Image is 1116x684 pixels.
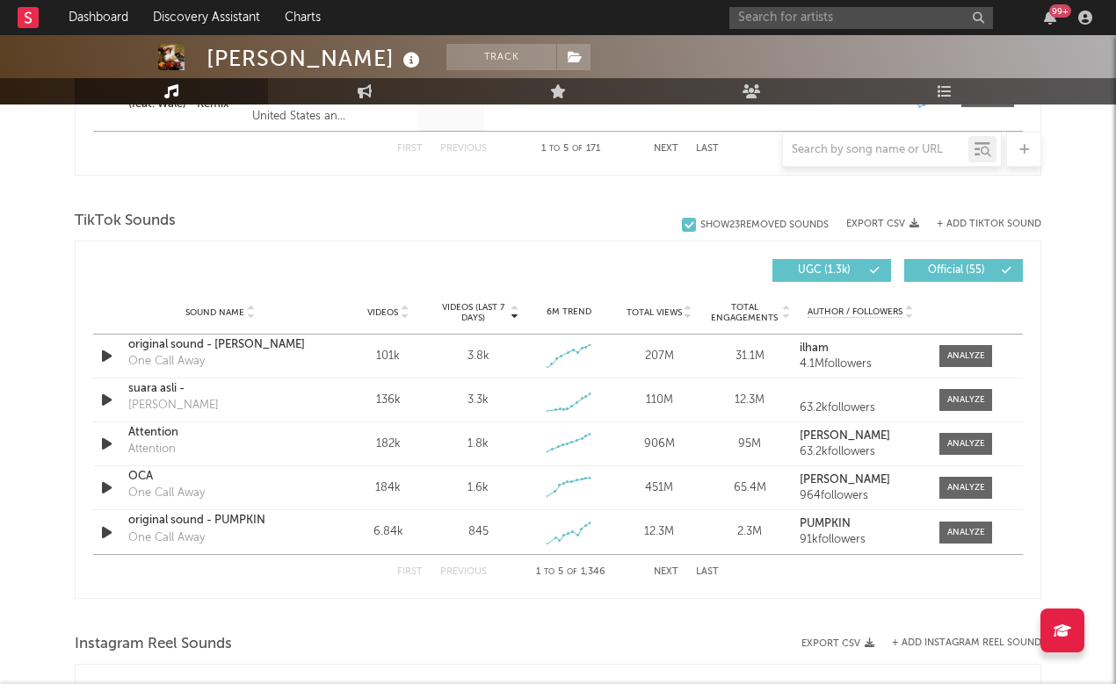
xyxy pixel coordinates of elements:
div: 207M [619,348,700,365]
a: Attention [128,424,312,442]
strong: ilham [800,342,829,354]
a: ilham [800,342,922,355]
span: to [544,568,554,576]
div: 95M [709,436,791,453]
div: 99 + [1049,4,1071,18]
span: Total Engagements [709,302,780,323]
a: PUMPKIN [800,518,922,530]
div: 1.8k [467,436,489,453]
strong: PUMPKIN [800,518,851,529]
button: First [397,567,423,577]
a: original sound - PUMPKIN [128,512,312,529]
span: of [567,568,577,576]
a: original sound - [PERSON_NAME] [128,336,312,354]
div: 1.6k [467,479,489,497]
button: Next [654,567,678,577]
button: Export CSV [801,638,874,649]
span: Author / Followers [808,306,902,318]
button: Track [446,44,556,70]
div: 3.8k [467,348,489,365]
div: 136k [347,392,429,409]
div: 3.3k [467,392,489,409]
span: Sound Name [185,307,244,318]
div: One Call Away [128,529,205,547]
div: 451M [619,479,700,497]
div: 964 followers [800,490,922,502]
div: 65.4M [709,479,791,497]
input: Search by song name or URL [783,143,968,157]
div: 6.84k [347,523,429,541]
a: suara asli - ㅤ [128,380,312,398]
div: 12.3M [709,392,791,409]
span: Videos [367,307,398,318]
button: UGC(1.3k) [772,259,891,282]
div: 182k [347,436,429,453]
button: Export CSV [846,219,919,229]
div: 845 [468,523,489,541]
button: Official(55) [904,259,1023,282]
div: 2.3M [709,523,791,541]
button: + Add TikTok Sound [919,220,1041,229]
button: Last [696,567,719,577]
div: 6M Trend [528,306,610,319]
div: 4.1M followers [800,358,922,371]
div: 63.2k followers [800,402,922,414]
input: Search for artists [729,7,993,29]
div: 1 5 1,346 [522,562,619,583]
span: UGC ( 1.3k ) [784,265,865,276]
div: 110M [619,392,700,409]
span: Official ( 55 ) [916,265,996,276]
strong: [PERSON_NAME] [800,474,890,486]
button: 99+ [1044,11,1056,25]
a: [PERSON_NAME] [800,474,922,486]
span: Total Views [627,307,682,318]
button: + Add TikTok Sound [937,220,1041,229]
div: One Call Away [128,485,205,502]
button: Previous [440,567,487,577]
div: One Call Away [128,353,205,371]
div: Attention [128,441,176,458]
div: 906M [619,436,700,453]
div: [PERSON_NAME] [207,44,424,73]
a: [PERSON_NAME] [800,430,922,443]
button: + Add Instagram Reel Sound [892,638,1041,648]
div: 63.2k followers [800,446,922,458]
div: 101k [347,348,429,365]
span: Videos (last 7 days) [438,302,509,323]
div: [PERSON_NAME] [128,397,219,414]
div: 12.3M [619,523,700,541]
div: Show 23 Removed Sounds [700,220,829,231]
a: OCA [128,468,312,486]
strong: [PERSON_NAME] [800,430,890,442]
span: TikTok Sounds [75,211,176,232]
div: + Add Instagram Reel Sound [874,638,1041,648]
span: Instagram Reel Sounds [75,634,232,655]
div: 184k [347,479,429,497]
div: 31.1M [709,348,791,365]
div: 91k followers [800,534,922,546]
